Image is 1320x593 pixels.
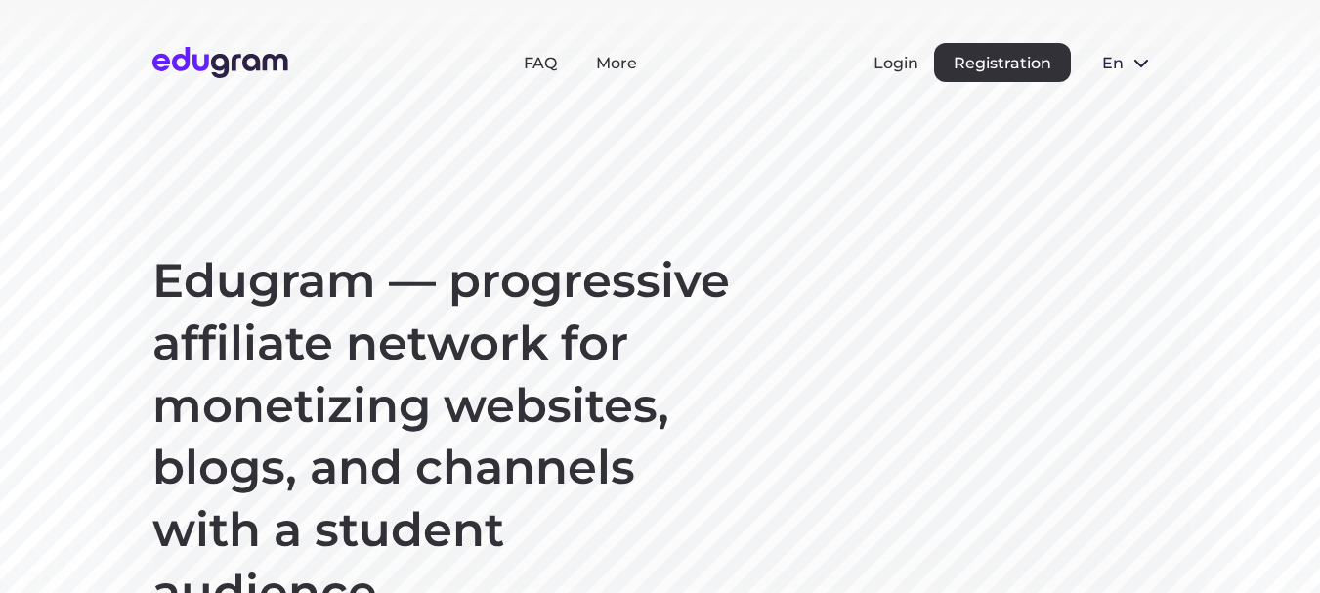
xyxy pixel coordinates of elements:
[1086,43,1169,82] button: en
[596,54,637,72] a: More
[1102,54,1122,72] span: en
[873,54,918,72] button: Login
[152,47,288,78] img: Edugram Logo
[934,43,1071,82] button: Registration
[524,54,557,72] a: FAQ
